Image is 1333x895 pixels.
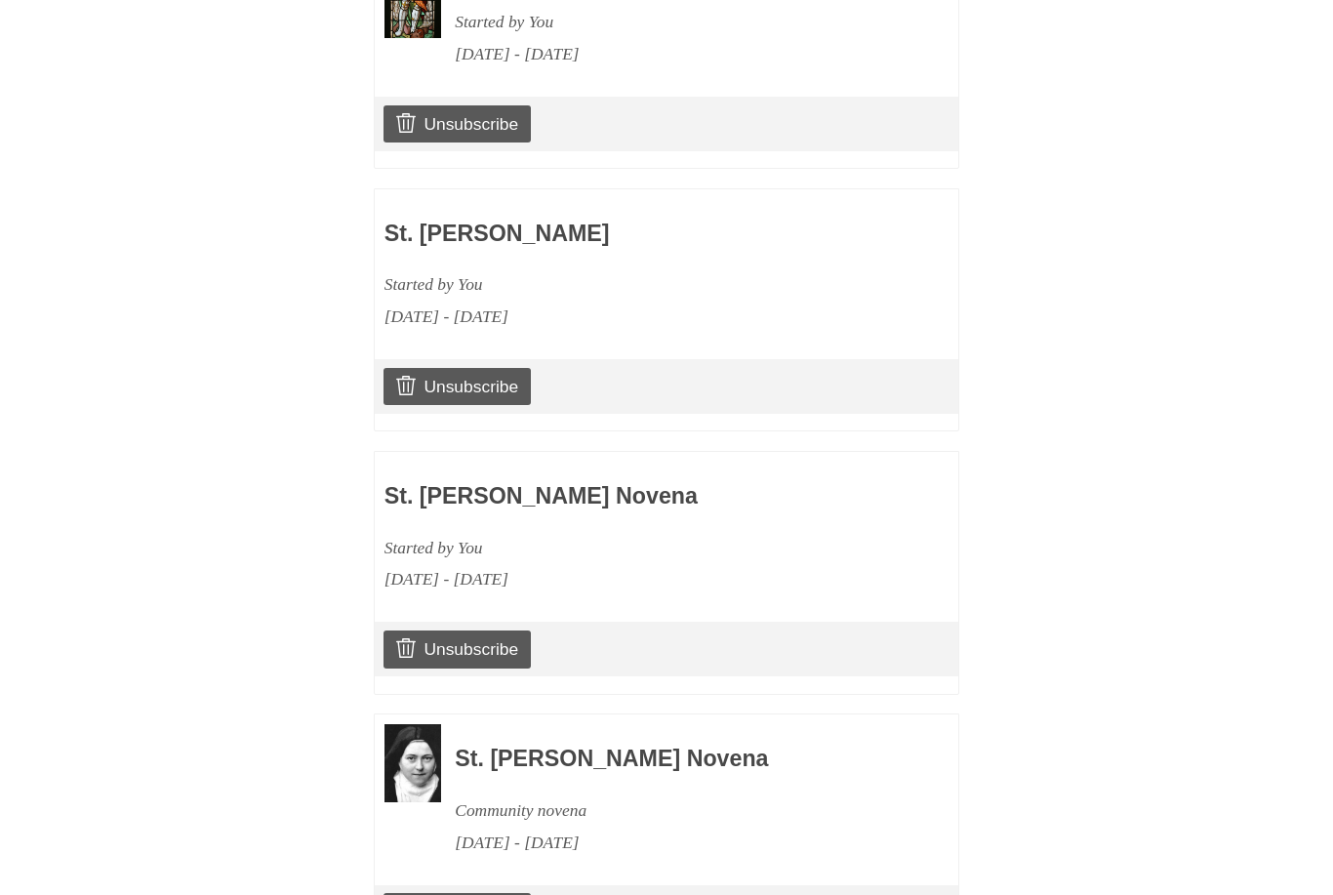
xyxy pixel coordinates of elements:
[384,268,835,301] div: Started by You
[455,747,906,772] h3: St. [PERSON_NAME] Novena
[384,301,835,333] div: [DATE] - [DATE]
[384,484,835,509] h3: St. [PERSON_NAME] Novena
[384,631,531,668] a: Unsubscribe
[384,563,835,595] div: [DATE] - [DATE]
[384,532,835,564] div: Started by You
[384,724,441,802] img: Novena image
[455,38,906,70] div: [DATE] - [DATE]
[384,222,835,247] h3: St. [PERSON_NAME]
[455,827,906,859] div: [DATE] - [DATE]
[455,6,906,38] div: Started by You
[384,368,531,405] a: Unsubscribe
[455,794,906,827] div: Community novena
[384,105,531,142] a: Unsubscribe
